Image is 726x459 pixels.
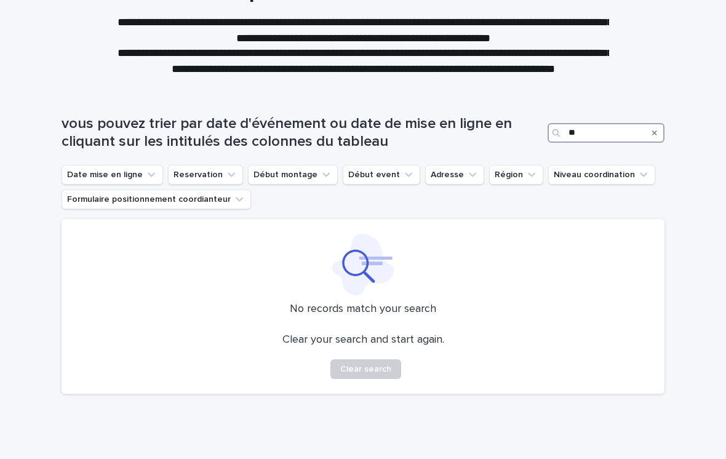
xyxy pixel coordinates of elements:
button: Début montage [248,165,338,185]
button: Clear search [330,359,401,379]
button: Reservation [168,165,243,185]
button: Région [489,165,543,185]
button: Début event [343,165,420,185]
button: Formulaire positionnement coordianteur [62,190,251,209]
input: Search [548,123,664,143]
span: Clear search [340,365,391,373]
p: No records match your search [76,303,650,316]
button: Adresse [425,165,484,185]
button: Date mise en ligne [62,165,163,185]
p: Clear your search and start again. [282,333,444,347]
h1: vous pouvez trier par date d'événement ou date de mise en ligne en cliquant sur les intitulés des... [62,115,543,151]
button: Niveau coordination [548,165,655,185]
